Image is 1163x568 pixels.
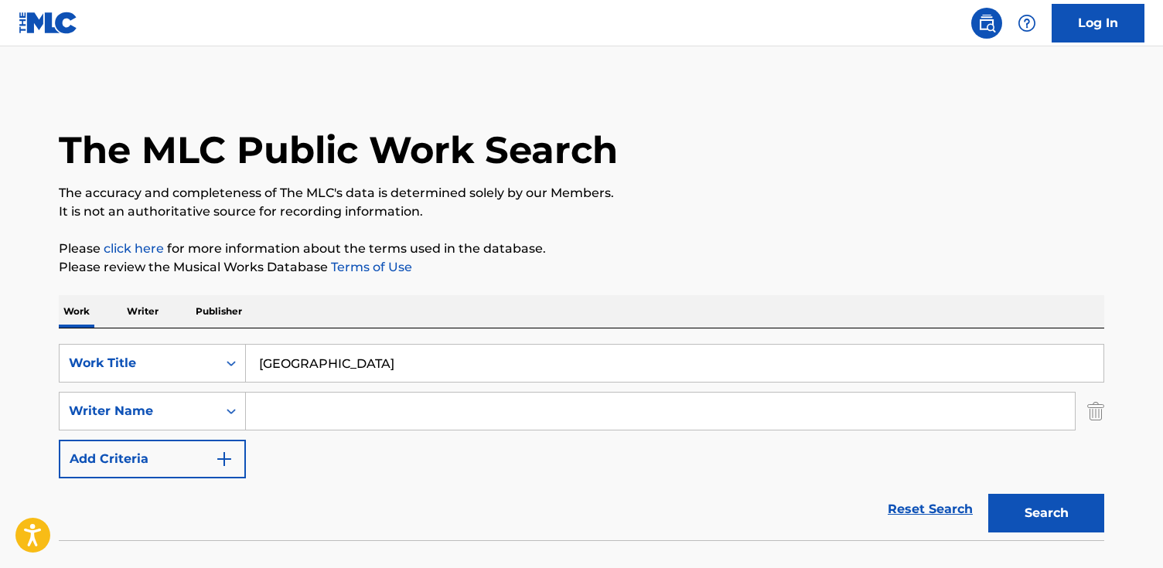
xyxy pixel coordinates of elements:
a: Log In [1052,4,1144,43]
p: Please for more information about the terms used in the database. [59,240,1104,258]
a: click here [104,241,164,256]
p: Publisher [191,295,247,328]
iframe: Chat Widget [1086,494,1163,568]
p: It is not an authoritative source for recording information. [59,202,1104,221]
button: Search [988,494,1104,532]
div: Help [1011,8,1042,39]
p: The accuracy and completeness of The MLC's data is determined solely by our Members. [59,184,1104,202]
p: Writer [122,295,163,328]
a: Terms of Use [328,260,412,274]
h1: The MLC Public Work Search [59,127,618,173]
a: Public Search [971,8,1002,39]
p: Please review the Musical Works Database [59,258,1104,277]
img: Delete Criterion [1087,392,1104,430]
a: Reset Search [880,492,981,526]
img: help [1018,14,1036,32]
img: search [977,14,996,32]
form: Search Form [59,344,1104,540]
p: Work [59,295,94,328]
button: Add Criteria [59,440,246,478]
img: MLC Logo [19,12,78,34]
div: Writer Name [69,402,208,420]
img: 9d2ae6d4665cec9f34b9.svg [215,450,234,468]
div: Work Title [69,354,208,372]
